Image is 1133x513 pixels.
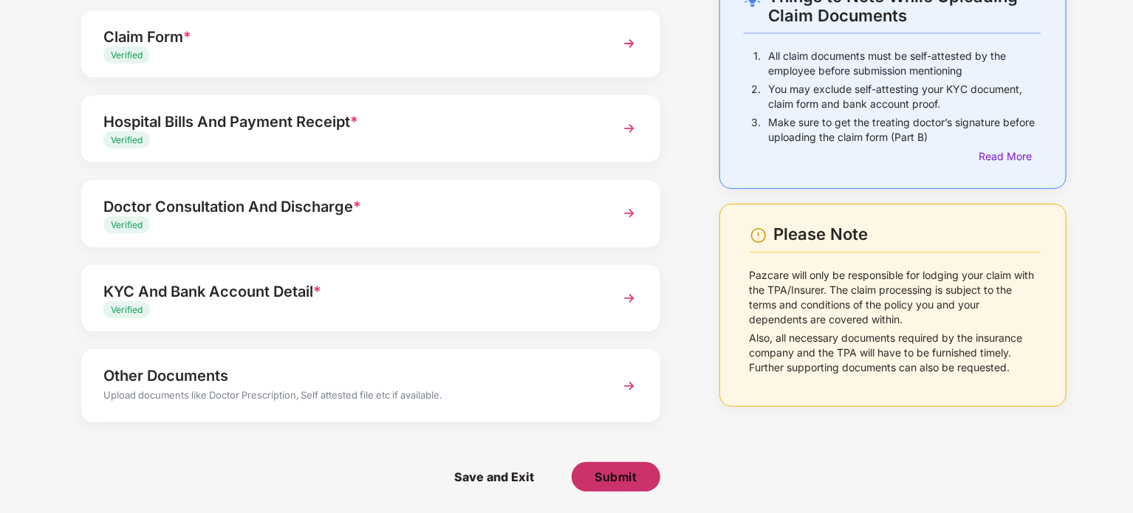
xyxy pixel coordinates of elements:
[750,331,1041,375] p: Also, all necessary documents required by the insurance company and the TPA will have to be furni...
[774,224,1041,244] div: Please Note
[979,148,1041,165] div: Read More
[616,30,643,57] img: svg+xml;base64,PHN2ZyBpZD0iTmV4dCIgeG1sbnM9Imh0dHA6Ly93d3cudzMub3JnLzIwMDAvc3ZnIiB3aWR0aD0iMzYiIG...
[750,268,1041,327] p: Pazcare will only be responsible for lodging your claim with the TPA/Insurer. The claim processin...
[753,49,761,78] p: 1.
[111,219,143,230] span: Verified
[595,469,637,485] span: Submit
[111,49,143,61] span: Verified
[103,195,593,218] div: Doctor Consultation And Discharge
[616,373,643,399] img: svg+xml;base64,PHN2ZyBpZD0iTmV4dCIgeG1sbnM9Imh0dHA6Ly93d3cudzMub3JnLzIwMDAvc3ZnIiB3aWR0aD0iMzYiIG...
[103,25,593,49] div: Claim Form
[572,462,660,492] button: Submit
[751,82,761,111] p: 2.
[439,462,549,492] span: Save and Exit
[111,304,143,315] span: Verified
[616,285,643,311] img: svg+xml;base64,PHN2ZyBpZD0iTmV4dCIgeG1sbnM9Imh0dHA6Ly93d3cudzMub3JnLzIwMDAvc3ZnIiB3aWR0aD0iMzYiIG...
[616,115,643,142] img: svg+xml;base64,PHN2ZyBpZD0iTmV4dCIgeG1sbnM9Imh0dHA6Ly93d3cudzMub3JnLzIwMDAvc3ZnIiB3aWR0aD0iMzYiIG...
[751,115,761,145] p: 3.
[103,388,593,407] div: Upload documents like Doctor Prescription, Self attested file etc if available.
[750,227,767,244] img: svg+xml;base64,PHN2ZyBpZD0iV2FybmluZ18tXzI0eDI0IiBkYXRhLW5hbWU9Ildhcm5pbmcgLSAyNHgyNCIgeG1sbnM9Im...
[768,49,1041,78] p: All claim documents must be self-attested by the employee before submission mentioning
[616,200,643,227] img: svg+xml;base64,PHN2ZyBpZD0iTmV4dCIgeG1sbnM9Imh0dHA6Ly93d3cudzMub3JnLzIwMDAvc3ZnIiB3aWR0aD0iMzYiIG...
[768,82,1041,111] p: You may exclude self-attesting your KYC document, claim form and bank account proof.
[103,110,593,134] div: Hospital Bills And Payment Receipt
[103,364,593,388] div: Other Documents
[111,134,143,145] span: Verified
[103,280,593,303] div: KYC And Bank Account Detail
[768,115,1041,145] p: Make sure to get the treating doctor’s signature before uploading the claim form (Part B)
